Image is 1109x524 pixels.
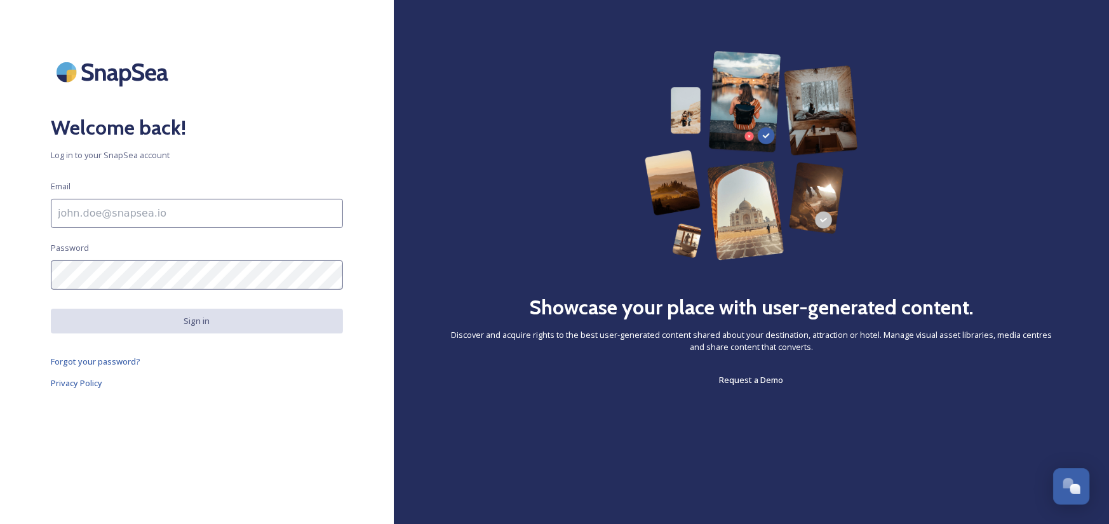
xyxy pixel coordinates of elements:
img: 63b42ca75bacad526042e722_Group%20154-p-800.png [645,51,859,260]
h2: Showcase your place with user-generated content. [529,292,974,323]
span: Password [51,242,89,254]
span: Log in to your SnapSea account [51,149,343,161]
button: Sign in [51,309,343,333]
a: Forgot your password? [51,354,343,369]
input: john.doe@snapsea.io [51,199,343,228]
h2: Welcome back! [51,112,343,143]
button: Open Chat [1053,468,1090,505]
span: Privacy Policy [51,377,102,389]
span: Discover and acquire rights to the best user-generated content shared about your destination, att... [445,329,1058,353]
a: Request a Demo [720,372,784,387]
img: SnapSea Logo [51,51,178,93]
a: Privacy Policy [51,375,343,391]
span: Email [51,180,71,192]
span: Request a Demo [720,374,784,386]
span: Forgot your password? [51,356,140,367]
